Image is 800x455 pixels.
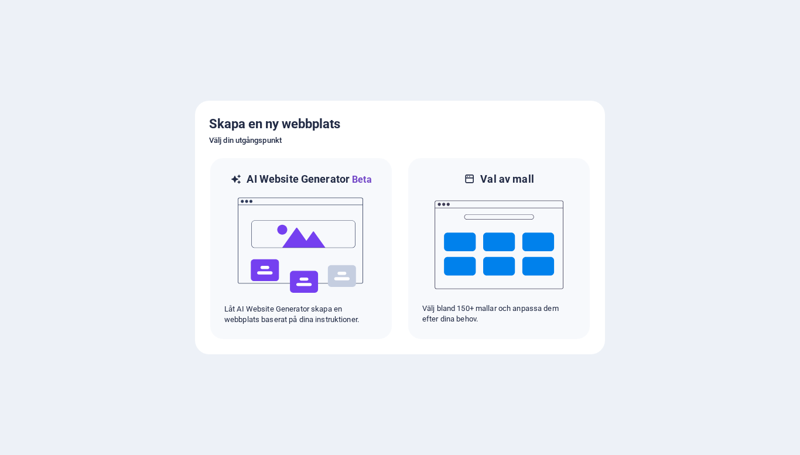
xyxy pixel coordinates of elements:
[224,304,378,325] p: Låt AI Website Generator skapa en webbplats baserat på dina instruktioner.
[247,172,371,187] h6: AI Website Generator
[209,134,591,148] h6: Välj din utgångspunkt
[407,157,591,340] div: Val av mallVälj bland 150+ mallar och anpassa dem efter dina behov.
[209,115,591,134] h5: Skapa en ny webbplats
[209,157,393,340] div: AI Website GeneratorBetaaiLåt AI Website Generator skapa en webbplats baserat på dina instruktioner.
[480,172,534,186] h6: Val av mall
[350,174,372,185] span: Beta
[422,303,576,324] p: Välj bland 150+ mallar och anpassa dem efter dina behov.
[237,187,365,304] img: ai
